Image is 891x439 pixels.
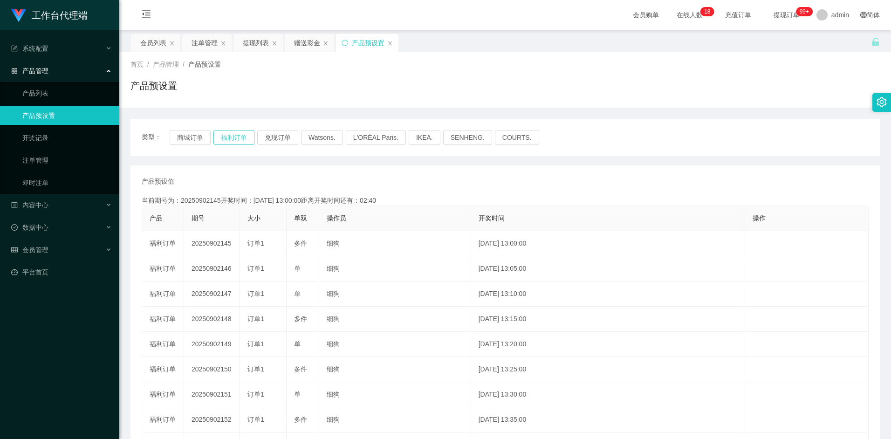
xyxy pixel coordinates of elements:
[301,130,343,145] button: Watsons.
[346,130,406,145] button: L'ORÉAL Paris.
[130,0,162,30] i: 图标: menu-fold
[327,214,346,222] span: 操作员
[153,61,179,68] span: 产品管理
[294,34,320,52] div: 赠送彩金
[184,307,240,332] td: 20250902148
[409,130,440,145] button: IKEA.
[142,332,184,357] td: 福利订单
[184,281,240,307] td: 20250902147
[22,173,112,192] a: 即时注单
[672,12,707,18] span: 在线人数
[319,332,471,357] td: 细狗
[319,256,471,281] td: 细狗
[11,11,88,19] a: 工作台代理端
[247,365,264,373] span: 订单1
[319,281,471,307] td: 细狗
[11,224,48,231] span: 数据中心
[32,0,88,30] h1: 工作台代理端
[479,214,505,222] span: 开奖时间
[11,247,18,253] i: 图标: table
[257,130,298,145] button: 兑现订单
[142,130,170,145] span: 类型：
[169,41,175,46] i: 图标: close
[294,365,307,373] span: 多件
[130,79,177,93] h1: 产品预设置
[142,196,869,206] div: 当前期号为：20250902145开奖时间：[DATE] 13:00:00距离开奖时间还有：02:40
[720,12,756,18] span: 充值订单
[11,201,48,209] span: 内容中心
[142,357,184,382] td: 福利订单
[471,256,745,281] td: [DATE] 13:05:00
[247,240,264,247] span: 订单1
[11,68,18,74] i: 图标: appstore-o
[247,416,264,423] span: 订单1
[387,41,393,46] i: 图标: close
[11,45,48,52] span: 系统配置
[471,281,745,307] td: [DATE] 13:10:00
[294,391,301,398] span: 单
[147,61,149,68] span: /
[243,34,269,52] div: 提现列表
[247,265,264,272] span: 订单1
[170,130,211,145] button: 商城订单
[769,12,804,18] span: 提现订单
[142,231,184,256] td: 福利订单
[443,130,492,145] button: SENHENG.
[319,231,471,256] td: 细狗
[704,7,707,16] p: 1
[142,256,184,281] td: 福利订单
[700,7,714,16] sup: 18
[213,130,254,145] button: 福利订单
[342,40,348,46] i: 图标: sync
[471,332,745,357] td: [DATE] 13:20:00
[323,41,329,46] i: 图标: close
[294,214,307,222] span: 单双
[11,263,112,281] a: 图标: dashboard平台首页
[22,129,112,147] a: 开奖记录
[22,106,112,125] a: 产品预设置
[11,45,18,52] i: 图标: form
[319,407,471,432] td: 细狗
[184,256,240,281] td: 20250902146
[247,214,260,222] span: 大小
[11,67,48,75] span: 产品管理
[11,246,48,254] span: 会员管理
[142,382,184,407] td: 福利订单
[247,340,264,348] span: 订单1
[294,416,307,423] span: 多件
[294,240,307,247] span: 多件
[319,357,471,382] td: 细狗
[192,34,218,52] div: 注单管理
[247,391,264,398] span: 订单1
[184,382,240,407] td: 20250902151
[142,307,184,332] td: 福利订单
[860,12,867,18] i: 图标: global
[319,307,471,332] td: 细狗
[142,281,184,307] td: 福利订单
[142,407,184,432] td: 福利订单
[294,265,301,272] span: 单
[183,61,185,68] span: /
[471,357,745,382] td: [DATE] 13:25:00
[142,177,174,186] span: 产品预设值
[707,7,711,16] p: 8
[192,214,205,222] span: 期号
[319,382,471,407] td: 细狗
[11,9,26,22] img: logo.9652507e.png
[247,315,264,322] span: 订单1
[150,214,163,222] span: 产品
[352,34,384,52] div: 产品预设置
[871,38,880,46] i: 图标: unlock
[294,290,301,297] span: 单
[11,202,18,208] i: 图标: profile
[22,151,112,170] a: 注单管理
[877,97,887,107] i: 图标: setting
[495,130,539,145] button: COURTS.
[140,34,166,52] div: 会员列表
[22,84,112,103] a: 产品列表
[130,61,144,68] span: 首页
[471,307,745,332] td: [DATE] 13:15:00
[294,315,307,322] span: 多件
[272,41,277,46] i: 图标: close
[471,382,745,407] td: [DATE] 13:30:00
